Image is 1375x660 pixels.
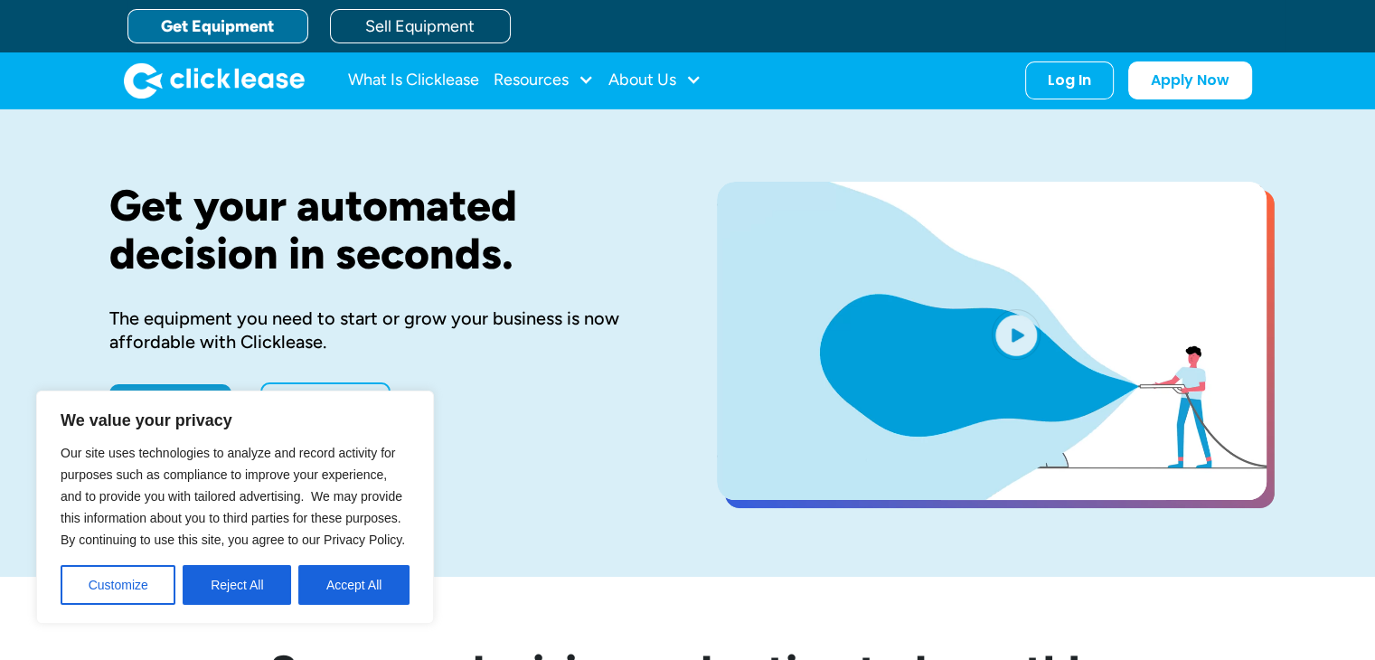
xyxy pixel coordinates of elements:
a: home [124,62,305,99]
a: open lightbox [717,182,1267,500]
a: Sell Equipment [330,9,511,43]
h1: Get your automated decision in seconds. [109,182,659,278]
button: Customize [61,565,175,605]
a: Learn More [260,382,391,422]
a: Apply Now [109,384,231,420]
a: What Is Clicklease [348,62,479,99]
img: Blue play button logo on a light blue circular background [992,309,1041,360]
img: Clicklease logo [124,62,305,99]
button: Reject All [183,565,291,605]
a: Apply Now [1128,61,1252,99]
a: Get Equipment [127,9,308,43]
div: Resources [494,62,594,99]
p: We value your privacy [61,410,410,431]
div: The equipment you need to start or grow your business is now affordable with Clicklease. [109,306,659,354]
div: Log In [1048,71,1091,90]
div: We value your privacy [36,391,434,624]
div: About Us [608,62,702,99]
button: Accept All [298,565,410,605]
span: Our site uses technologies to analyze and record activity for purposes such as compliance to impr... [61,446,405,547]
